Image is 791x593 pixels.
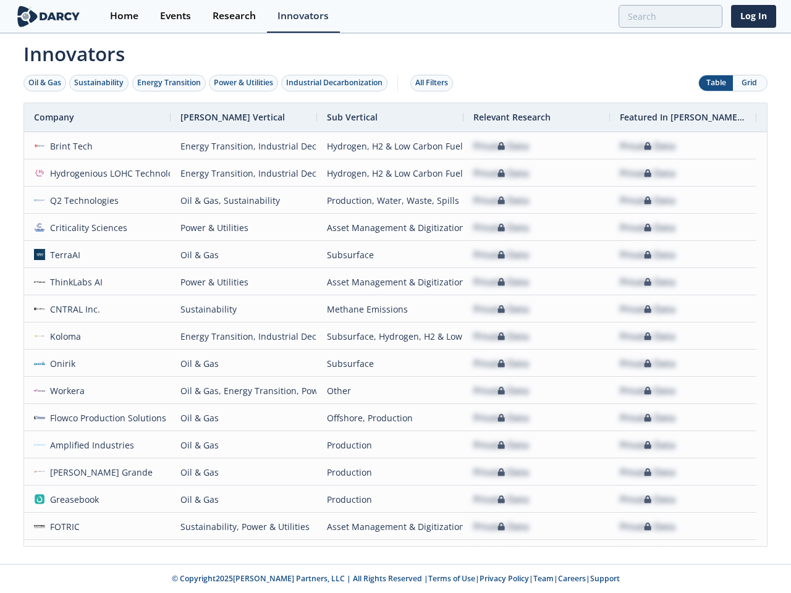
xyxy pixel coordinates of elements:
[160,11,191,21] div: Events
[473,187,529,214] div: Private Data
[180,160,307,187] div: Energy Transition, Industrial Decarbonization
[45,486,99,513] div: Greasebook
[45,350,76,377] div: Onirik
[620,269,675,295] div: Private Data
[34,111,74,123] span: Company
[327,513,454,540] div: Asset Management & Digitization, Methane Emissions
[45,214,128,241] div: Criticality Sciences
[415,77,448,88] div: All Filters
[34,195,45,206] img: 103d4dfa-2e10-4df7-9c1d-60a09b3f591e
[473,214,529,241] div: Private Data
[327,323,454,350] div: Subsurface, Hydrogen, H2 & Low Carbon Fuels
[132,75,206,91] button: Energy Transition
[473,296,529,322] div: Private Data
[180,513,307,540] div: Sustainability, Power & Utilities
[180,133,307,159] div: Energy Transition, Industrial Decarbonization
[327,214,454,241] div: Asset Management & Digitization
[620,405,675,431] div: Private Data
[214,77,273,88] div: Power & Utilities
[34,439,45,450] img: 975fd072-4f33-424c-bfc0-4ca45b1e322c
[45,432,135,458] div: Amplified Industries
[699,75,733,91] button: Table
[28,77,61,88] div: Oil & Gas
[180,432,307,458] div: Oil & Gas
[34,330,45,342] img: 27540aad-f8b7-4d29-9f20-5d378d121d15
[34,303,45,314] img: 8ac11fb0-5ce6-4062-9e23-88b7456ac0af
[327,242,454,268] div: Subsurface
[327,269,454,295] div: Asset Management & Digitization
[74,77,124,88] div: Sustainability
[733,75,767,91] button: Grid
[620,350,675,377] div: Private Data
[731,5,776,28] a: Log In
[213,11,256,21] div: Research
[473,459,529,486] div: Private Data
[34,358,45,369] img: 59af668a-fbed-4df3-97e9-ea1e956a6472
[558,573,586,584] a: Careers
[480,573,529,584] a: Privacy Policy
[45,242,81,268] div: TerraAI
[180,296,307,322] div: Sustainability
[620,432,675,458] div: Private Data
[45,459,153,486] div: [PERSON_NAME] Grande
[327,111,378,123] span: Sub Vertical
[45,405,167,431] div: Flowco Production Solutions
[34,494,45,505] img: greasebook.com.png
[428,573,475,584] a: Terms of Use
[620,296,675,322] div: Private Data
[473,432,529,458] div: Private Data
[473,111,551,123] span: Relevant Research
[410,75,453,91] button: All Filters
[180,350,307,377] div: Oil & Gas
[209,75,278,91] button: Power & Utilities
[34,167,45,179] img: 637fdeb2-050e-438a-a1bd-d39c97baa253
[473,377,529,404] div: Private Data
[34,385,45,396] img: a6a7813e-09ba-43d3-9dde-1ade15d6a3a4
[620,214,675,241] div: Private Data
[327,296,454,322] div: Methane Emissions
[45,160,190,187] div: Hydrogenious LOHC Technologies
[34,276,45,287] img: cea6cb8d-c661-4e82-962b-34554ec2b6c9
[327,486,454,513] div: Production
[23,75,66,91] button: Oil & Gas
[473,350,529,377] div: Private Data
[327,459,454,486] div: Production
[327,133,454,159] div: Hydrogen, H2 & Low Carbon Fuels
[620,459,675,486] div: Private Data
[620,377,675,404] div: Private Data
[327,377,454,404] div: Other
[34,466,45,477] img: 1673545069310-mg.jpg
[473,133,529,159] div: Private Data
[17,573,774,584] p: © Copyright 2025 [PERSON_NAME] Partners, LLC | All Rights Reserved | | | | |
[45,323,82,350] div: Koloma
[45,513,80,540] div: FOTRIC
[137,77,201,88] div: Energy Transition
[327,187,454,214] div: Production, Water, Waste, Spills
[620,187,675,214] div: Private Data
[620,242,675,268] div: Private Data
[533,573,554,584] a: Team
[180,214,307,241] div: Power & Utilities
[180,540,307,567] div: Power & Utilities
[620,540,675,567] div: Private Data
[327,432,454,458] div: Production
[327,405,454,431] div: Offshore, Production
[180,187,307,214] div: Oil & Gas, Sustainability
[15,35,776,68] span: Innovators
[590,573,620,584] a: Support
[45,269,103,295] div: ThinkLabs AI
[619,5,722,28] input: Advanced Search
[180,377,307,404] div: Oil & Gas, Energy Transition, Power & Utilities
[45,187,119,214] div: Q2 Technologies
[327,160,454,187] div: Hydrogen, H2 & Low Carbon Fuels
[281,75,387,91] button: Industrial Decarbonization
[473,513,529,540] div: Private Data
[327,350,454,377] div: Subsurface
[620,111,747,123] span: Featured In [PERSON_NAME] Live
[34,521,45,532] img: e41a9aca-1af1-479c-9b99-414026293702
[620,323,675,350] div: Private Data
[180,111,285,123] span: [PERSON_NAME] Vertical
[473,486,529,513] div: Private Data
[180,459,307,486] div: Oil & Gas
[620,513,675,540] div: Private Data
